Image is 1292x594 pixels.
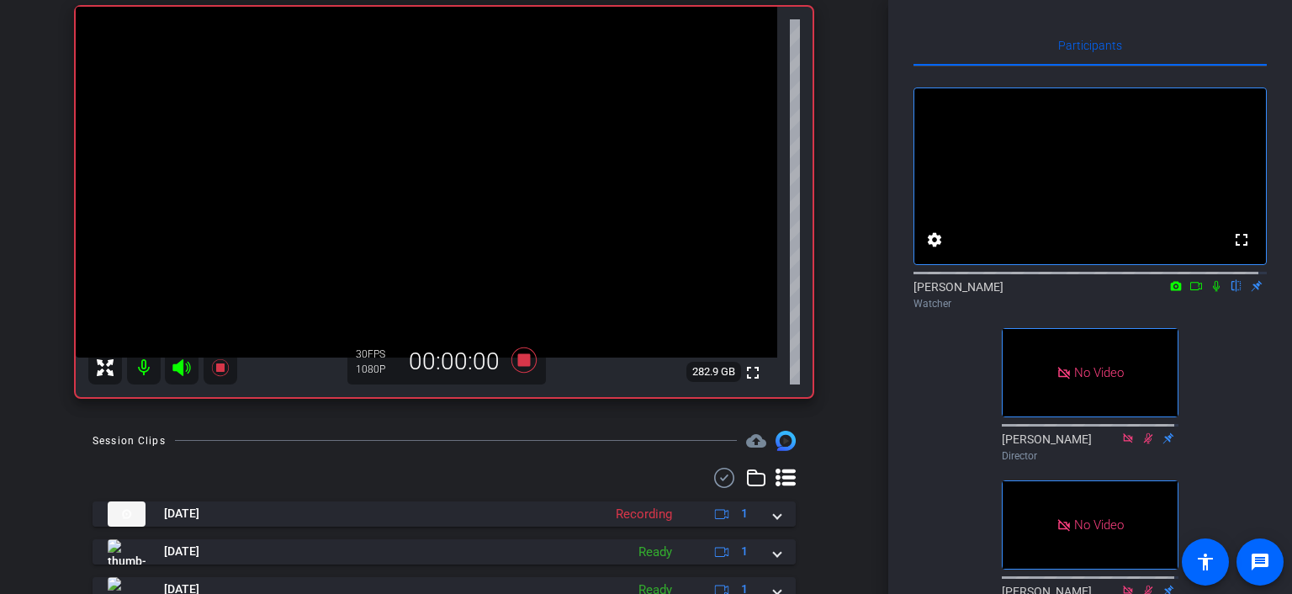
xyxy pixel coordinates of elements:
mat-icon: accessibility [1195,552,1215,572]
div: [PERSON_NAME] [1002,431,1178,464]
span: No Video [1074,365,1124,380]
div: 00:00:00 [398,347,511,376]
mat-icon: settings [924,230,945,250]
div: Session Clips [93,432,166,449]
span: [DATE] [164,505,199,522]
span: FPS [368,348,385,360]
mat-icon: cloud_upload [746,431,766,451]
mat-icon: fullscreen [1231,230,1252,250]
img: thumb-nail [108,501,146,527]
mat-expansion-panel-header: thumb-nail[DATE]Recording1 [93,501,796,527]
div: Watcher [913,296,1267,311]
span: 282.9 GB [686,362,741,382]
div: [PERSON_NAME] [913,278,1267,311]
span: 1 [741,543,748,560]
div: Recording [607,505,680,524]
div: 30 [356,347,398,361]
div: Ready [630,543,680,562]
span: Destinations for your clips [746,431,766,451]
span: [DATE] [164,543,199,560]
mat-icon: flip [1226,278,1247,293]
mat-icon: fullscreen [743,363,763,383]
span: 1 [741,505,748,522]
img: thumb-nail [108,539,146,565]
img: Session clips [776,431,796,451]
span: No Video [1074,517,1124,532]
div: Director [1002,448,1178,464]
mat-icon: message [1250,552,1270,572]
span: Participants [1058,40,1122,51]
div: 1080P [356,363,398,376]
mat-expansion-panel-header: thumb-nail[DATE]Ready1 [93,539,796,565]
